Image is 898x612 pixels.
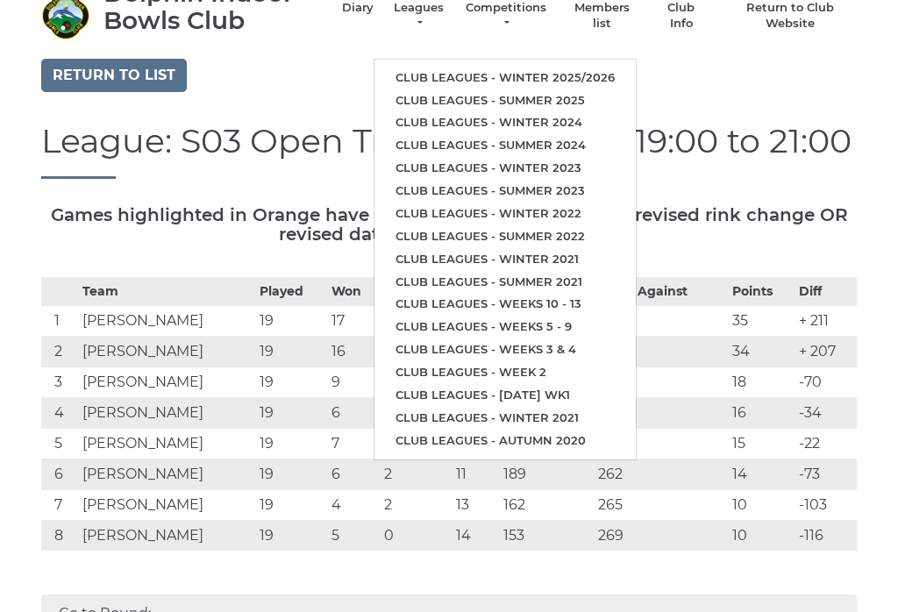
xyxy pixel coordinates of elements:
[728,367,795,398] td: 18
[41,59,187,92] a: Return to list
[499,459,594,490] td: 189
[374,407,636,430] a: Club leagues - Winter 2021
[728,490,795,521] td: 10
[795,278,857,306] th: Diff
[327,337,380,367] td: 16
[795,521,857,552] td: -116
[499,490,594,521] td: 162
[78,521,255,552] td: [PERSON_NAME]
[78,398,255,429] td: [PERSON_NAME]
[78,306,255,337] td: [PERSON_NAME]
[327,306,380,337] td: 17
[380,521,452,552] td: 0
[327,459,380,490] td: 6
[41,306,78,337] td: 1
[594,398,728,429] td: 230
[374,225,636,248] a: Club leagues - Summer 2022
[41,521,78,552] td: 8
[374,430,636,452] a: Club leagues - Autumn 2020
[41,459,78,490] td: 6
[255,398,327,429] td: 19
[795,337,857,367] td: + 207
[728,306,795,337] td: 35
[374,338,636,361] a: Club leagues - Weeks 3 & 4
[795,367,857,398] td: -70
[795,490,857,521] td: -103
[594,278,728,306] th: Shots Against
[327,521,380,552] td: 5
[255,429,327,459] td: 19
[327,367,380,398] td: 9
[374,316,636,338] a: Club leagues - Weeks 5 - 9
[452,459,500,490] td: 11
[374,134,636,157] a: Club leagues - Summer 2024
[374,89,636,112] a: Club leagues - Summer 2025
[374,180,636,203] a: Club leagues - Summer 2023
[255,521,327,552] td: 19
[795,398,857,429] td: -34
[255,367,327,398] td: 19
[594,429,728,459] td: 231
[499,521,594,552] td: 153
[380,490,452,521] td: 2
[374,248,636,271] a: Club leagues - Winter 2021
[728,429,795,459] td: 15
[374,111,636,134] a: Club leagues - Winter 2024
[78,459,255,490] td: [PERSON_NAME]
[255,337,327,367] td: 19
[41,123,857,180] h1: League: S03 Open Triples - [DATE] - 19:00 to 21:00
[255,278,327,306] th: Played
[374,157,636,180] a: Club leagues - Winter 2023
[41,490,78,521] td: 7
[795,429,857,459] td: -22
[374,67,636,89] a: Club leagues - Winter 2025/2026
[374,271,636,294] a: Club leagues - Summer 2021
[78,429,255,459] td: [PERSON_NAME]
[78,337,255,367] td: [PERSON_NAME]
[327,429,380,459] td: 7
[795,306,857,337] td: + 211
[374,361,636,384] a: Club leagues - Week 2
[41,398,78,429] td: 4
[255,490,327,521] td: 19
[452,521,500,552] td: 14
[374,293,636,316] a: Club leagues - Weeks 10 - 13
[78,278,255,306] th: Team
[41,429,78,459] td: 5
[728,398,795,429] td: 16
[728,521,795,552] td: 10
[327,490,380,521] td: 4
[41,337,78,367] td: 2
[594,306,728,337] td: 125
[594,490,728,521] td: 265
[795,459,857,490] td: -73
[41,205,857,244] h5: Games highlighted in Orange have changed. Please check for a revised rink change OR revised date ...
[728,278,795,306] th: Points
[327,278,380,306] th: Won
[78,490,255,521] td: [PERSON_NAME]
[374,384,636,407] a: Club leagues - [DATE] wk1
[255,459,327,490] td: 19
[594,459,728,490] td: 262
[255,306,327,337] td: 19
[594,367,728,398] td: 257
[41,367,78,398] td: 3
[374,59,637,460] ul: Leagues
[594,337,728,367] td: 125
[594,521,728,552] td: 269
[327,398,380,429] td: 6
[452,490,500,521] td: 13
[728,459,795,490] td: 14
[728,337,795,367] td: 34
[78,367,255,398] td: [PERSON_NAME]
[380,459,452,490] td: 2
[374,203,636,225] a: Club leagues - Winter 2022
